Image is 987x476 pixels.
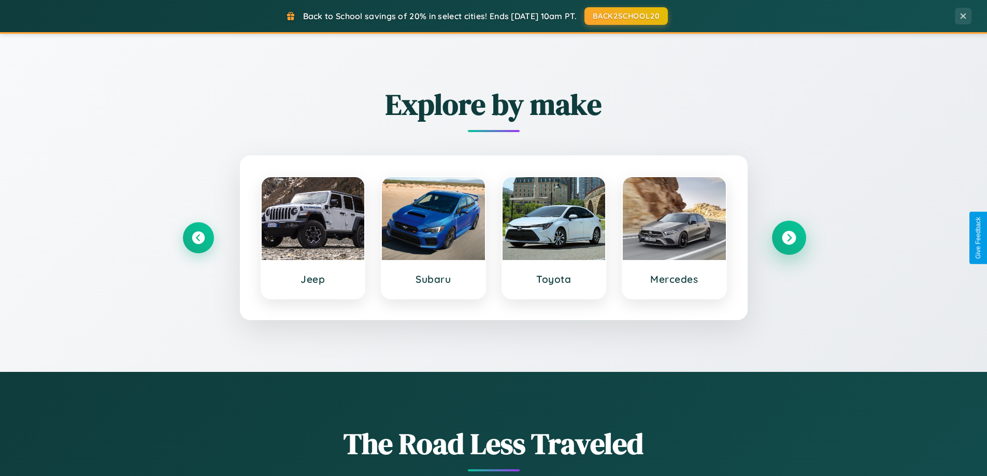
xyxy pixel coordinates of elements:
[633,273,716,285] h3: Mercedes
[183,84,805,124] h2: Explore by make
[303,11,577,21] span: Back to School savings of 20% in select cities! Ends [DATE] 10am PT.
[584,7,668,25] button: BACK2SCHOOL20
[975,217,982,259] div: Give Feedback
[392,273,475,285] h3: Subaru
[272,273,354,285] h3: Jeep
[183,424,805,464] h1: The Road Less Traveled
[513,273,595,285] h3: Toyota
